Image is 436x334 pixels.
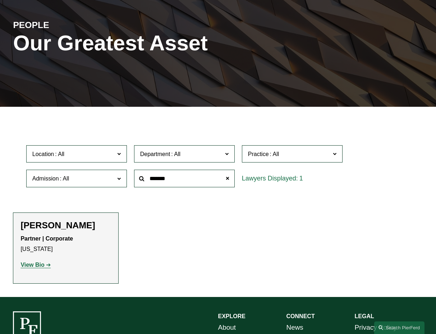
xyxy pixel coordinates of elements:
[20,262,44,268] strong: View Bio
[20,234,111,255] p: [US_STATE]
[20,235,73,242] strong: Partner | Corporate
[13,19,115,31] h4: PEOPLE
[20,220,111,231] h2: [PERSON_NAME]
[140,151,170,157] span: Department
[13,31,286,55] h1: Our Greatest Asset
[374,321,424,334] a: Search this site
[286,313,315,319] strong: CONNECT
[355,321,397,334] a: Privacy Policy
[32,175,59,182] span: Admission
[355,313,374,319] strong: LEGAL
[286,321,303,334] a: News
[299,175,303,182] span: 1
[20,262,51,268] a: View Bio
[218,313,245,319] strong: EXPLORE
[218,321,236,334] a: About
[32,151,54,157] span: Location
[248,151,269,157] span: Practice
